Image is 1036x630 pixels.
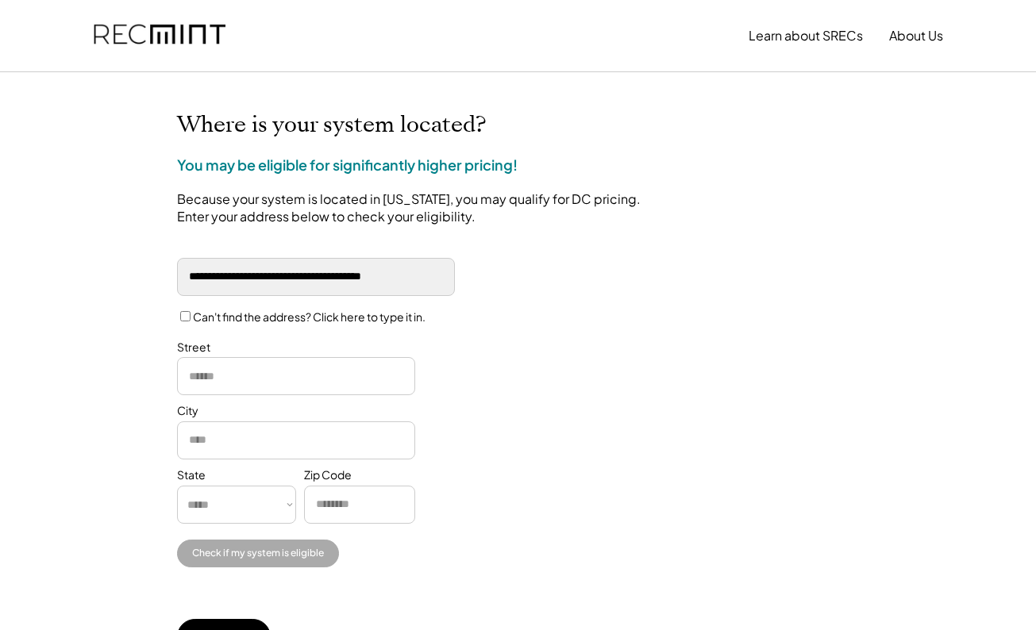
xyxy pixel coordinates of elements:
[177,403,198,419] div: City
[177,155,518,175] div: You may be eligible for significantly higher pricing!
[177,340,210,355] div: Street
[177,467,206,483] div: State
[193,309,426,324] label: Can't find the address? Click here to type it in.
[889,20,943,52] button: About Us
[749,20,863,52] button: Learn about SRECs
[304,467,352,483] div: Zip Code
[177,112,653,139] h2: Where is your system located?
[94,9,225,63] img: recmint-logotype%403x.png
[177,540,339,567] button: Check if my system is eligible
[177,190,653,226] div: Because your system is located in [US_STATE], you may qualify for DC pricing. Enter your address ...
